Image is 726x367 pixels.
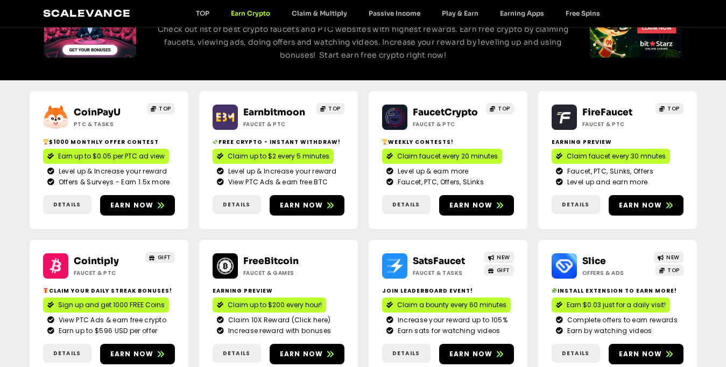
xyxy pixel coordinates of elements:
a: Earn now [439,344,514,364]
a: Earn now [439,195,514,216]
h2: Weekly contests! [382,138,514,146]
span: Claim a bounty every 60 minutes [397,300,506,310]
img: 🎁 [43,288,48,293]
span: View PTC Ads & earn free crypto [56,315,166,325]
img: 🧩 [552,288,557,293]
a: Details [43,344,91,363]
span: Level up & Increase your reward [225,167,336,176]
span: Earn now [110,200,154,210]
a: GIFT [145,252,175,263]
span: Earn up to $596 USD per offer [56,326,158,336]
img: 🏆 [382,139,387,144]
a: FaucetCrypto [413,107,478,118]
span: TOP [667,266,680,274]
a: FireFaucet [582,107,632,118]
span: Sign up and get 1000 FREE Coins [58,300,165,310]
h2: Claim your daily streak bonuses! [43,287,175,295]
span: Details [53,200,81,209]
a: Earn now [609,344,683,364]
span: Details [562,349,589,357]
h2: Faucet & PTC [74,269,141,277]
span: Earn by watching videos [565,326,652,336]
span: GIFT [158,253,171,261]
a: Earn $0.03 just for a daily visit! [552,297,670,313]
a: NEW [484,252,514,263]
span: Details [53,349,81,357]
a: Claim 10X Reward (Click here) [217,315,340,325]
a: TOP [185,9,220,17]
p: Check out list of best crypto faucets and PTC websites with highest rewards. Earn free crypto by ... [156,23,570,61]
span: Details [562,200,589,209]
a: Earn up to $0.05 per PTC ad view [43,149,169,164]
a: Earn now [270,195,344,216]
a: Claim a bounty every 60 minutes [382,297,511,313]
a: Claim faucet every 30 mnutes [552,149,670,164]
span: Earn now [280,349,323,359]
span: Earn up to $0.05 per PTC ad view [58,151,165,161]
span: NEW [666,253,680,261]
nav: Menu [185,9,611,17]
span: Claim up to $2 every 5 minutes [228,151,329,161]
a: Details [43,195,91,214]
span: Details [223,200,250,209]
a: Earning Apps [489,9,555,17]
span: TOP [328,105,341,113]
a: Details [382,195,431,214]
span: Earn now [449,349,493,359]
a: Passive Income [358,9,431,17]
span: Faucet, PTC, Offers, SLinks [395,177,484,187]
h2: $1000 Monthly Offer contest [43,138,175,146]
span: TOP [498,105,510,113]
span: Earn $0.03 just for a daily visit! [567,300,666,310]
a: Slice [582,255,606,267]
h2: Faucet & PTC [243,120,311,128]
span: Claim faucet every 20 minutes [397,151,498,161]
a: Play & Earn [431,9,489,17]
span: Earn now [619,200,662,210]
a: Details [213,195,261,214]
a: TOP [486,103,514,114]
a: TOP [655,265,683,276]
span: Increase your reward up to 105% [395,315,508,325]
h2: Earning Preview [552,138,683,146]
span: Level up and earn more [565,177,648,187]
a: Claim faucet every 20 minutes [382,149,502,164]
span: Earn sats for watching videos [395,326,501,336]
a: CoinPayU [74,107,121,118]
span: TOP [159,105,171,113]
span: Claim 10X Reward (Click here) [225,315,331,325]
h2: Free crypto - Instant withdraw! [213,138,344,146]
a: Earn now [609,195,683,216]
span: Earn now [280,200,323,210]
a: Cointiply [74,255,119,267]
a: SatsFaucet [413,255,465,267]
a: Scalevance [43,8,131,19]
img: 🏆 [43,139,48,144]
a: Claim up to $200 every hour! [213,297,326,313]
a: Details [382,344,431,363]
h2: Faucet & PTC [413,120,480,128]
h2: ptc & Tasks [74,120,141,128]
h2: Install extension to earn more! [552,287,683,295]
a: FreeBitcoin [243,255,299,267]
span: Details [392,200,420,209]
span: NEW [497,253,510,261]
h2: Faucet & PTC [582,120,650,128]
a: Details [213,344,261,363]
h2: Earning Preview [213,287,344,295]
a: Earn now [270,344,344,364]
a: TOP [147,103,175,114]
a: Claim & Multiply [281,9,358,17]
span: View PTC Ads & earn free BTC [225,177,328,187]
a: Earn Crypto [220,9,281,17]
h2: Join Leaderboard event! [382,287,514,295]
span: Level up & Increase your reward [56,167,167,176]
span: Earn now [619,349,662,359]
span: Increase reward with bonuses [225,326,331,336]
a: NEW [654,252,683,263]
a: Earnbitmoon [243,107,305,118]
span: Claim up to $200 every hour! [228,300,322,310]
a: Details [552,195,600,214]
span: Earn now [449,200,493,210]
span: Faucet, PTC, SLinks, Offers [565,167,653,176]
